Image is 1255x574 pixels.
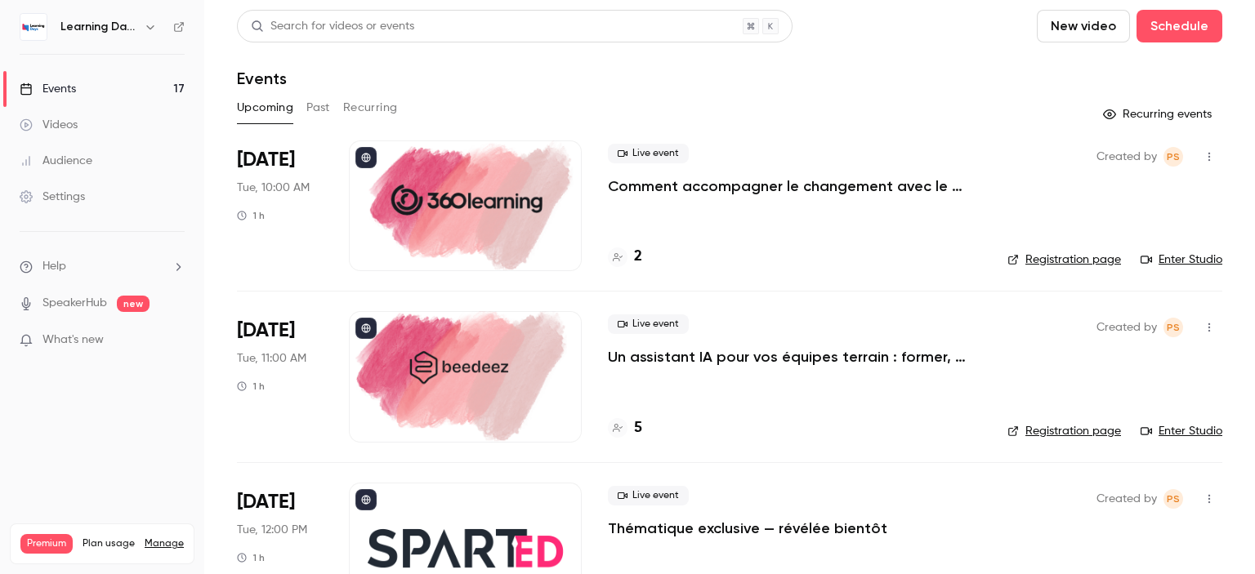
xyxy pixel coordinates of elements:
[237,380,265,393] div: 1 h
[237,147,295,173] span: [DATE]
[343,95,398,121] button: Recurring
[1167,489,1180,509] span: PS
[20,258,185,275] li: help-dropdown-opener
[237,140,323,271] div: Oct 7 Tue, 10:00 AM (Europe/Paris)
[42,258,66,275] span: Help
[1096,489,1157,509] span: Created by
[20,153,92,169] div: Audience
[608,486,689,505] span: Live event
[1007,423,1121,439] a: Registration page
[20,189,85,205] div: Settings
[1007,251,1121,268] a: Registration page
[1096,147,1157,167] span: Created by
[306,95,330,121] button: Past
[1167,147,1180,167] span: PS
[20,14,47,40] img: Learning Days
[237,350,306,367] span: Tue, 11:00 AM
[1141,251,1222,268] a: Enter Studio
[20,81,76,97] div: Events
[237,489,295,515] span: [DATE]
[1037,10,1130,42] button: New video
[608,417,642,439] a: 5
[608,314,689,334] span: Live event
[237,180,310,196] span: Tue, 10:00 AM
[1141,423,1222,439] a: Enter Studio
[1167,318,1180,337] span: PS
[634,246,642,268] h4: 2
[608,176,981,196] a: Comment accompagner le changement avec le skills-based learning ?
[608,347,981,367] a: Un assistant IA pour vos équipes terrain : former, accompagner et transformer l’expérience apprenant
[42,331,104,349] span: What's new
[1163,489,1183,509] span: Prad Selvarajah
[42,295,107,312] a: SpeakerHub
[634,417,642,439] h4: 5
[608,246,642,268] a: 2
[251,18,414,35] div: Search for videos or events
[237,551,265,564] div: 1 h
[1137,10,1222,42] button: Schedule
[237,318,295,344] span: [DATE]
[117,296,150,312] span: new
[20,534,73,554] span: Premium
[608,518,887,538] a: Thématique exclusive — révélée bientôt
[237,311,323,442] div: Oct 7 Tue, 11:00 AM (Europe/Paris)
[237,522,307,538] span: Tue, 12:00 PM
[608,144,689,163] span: Live event
[1096,318,1157,337] span: Created by
[145,537,184,550] a: Manage
[83,537,135,550] span: Plan usage
[237,95,293,121] button: Upcoming
[1163,318,1183,337] span: Prad Selvarajah
[1163,147,1183,167] span: Prad Selvarajah
[60,19,137,35] h6: Learning Days
[237,209,265,222] div: 1 h
[1096,101,1222,127] button: Recurring events
[237,69,287,88] h1: Events
[20,117,78,133] div: Videos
